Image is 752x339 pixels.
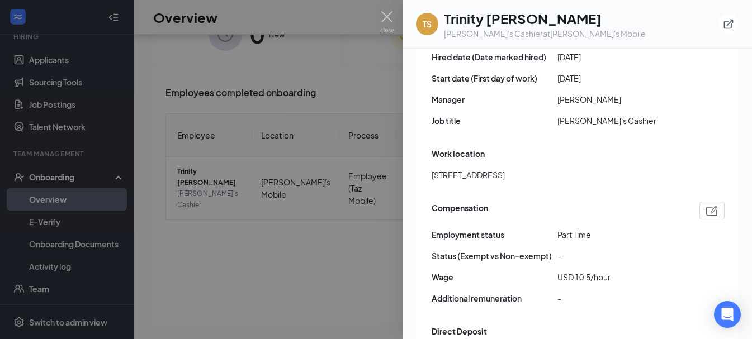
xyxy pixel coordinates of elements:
[718,14,739,34] button: ExternalLink
[557,292,683,304] span: -
[557,51,683,63] span: [DATE]
[444,9,646,28] h1: Trinity [PERSON_NAME]
[423,18,432,30] div: TS
[432,169,505,181] span: [STREET_ADDRESS]
[432,202,488,219] span: Compensation
[557,250,683,262] span: -
[714,301,741,328] div: Open Intercom Messenger
[557,93,683,106] span: [PERSON_NAME]
[557,72,683,84] span: [DATE]
[432,93,557,106] span: Manager
[432,72,557,84] span: Start date (First day of work)
[557,114,683,127] span: [PERSON_NAME]'s Cashier
[432,250,557,262] span: Status (Exempt vs Non-exempt)
[432,147,485,160] span: Work location
[432,228,557,241] span: Employment status
[432,114,557,127] span: Job title
[557,271,683,283] span: USD 10.5/hour
[723,18,734,30] svg: ExternalLink
[432,292,557,304] span: Additional remuneration
[557,228,683,241] span: Part Time
[432,51,557,63] span: Hired date (Date marked hired)
[432,325,487,337] span: Direct Deposit
[432,271,557,283] span: Wage
[444,28,646,39] div: [PERSON_NAME]'s Cashier at [PERSON_NAME]'s Mobile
